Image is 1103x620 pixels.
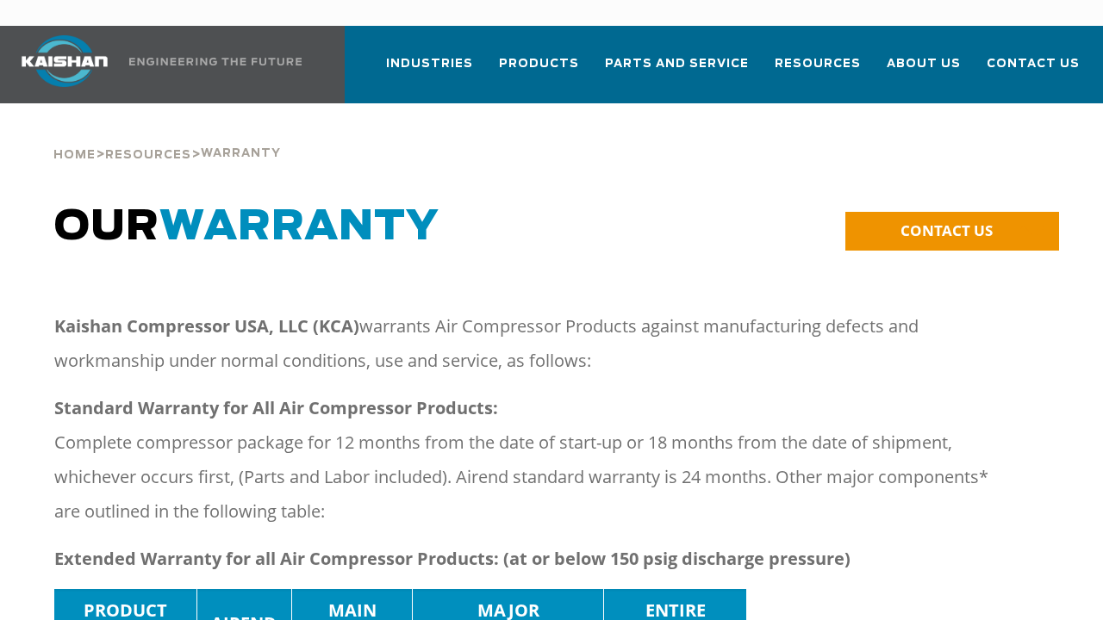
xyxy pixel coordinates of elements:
[53,150,96,161] span: Home
[605,54,749,74] span: Parts and Service
[386,41,473,100] a: Industries
[887,41,961,100] a: About Us
[499,54,579,74] span: Products
[159,207,439,248] span: WARRANTY
[129,58,302,65] img: Engineering the future
[499,41,579,100] a: Products
[775,54,861,74] span: Resources
[201,148,281,159] span: Warranty
[54,314,359,338] strong: Kaishan Compressor USA, LLC (KCA)
[987,54,1080,74] span: Contact Us
[54,207,439,248] span: OUR
[54,309,1018,378] p: warrants Air Compressor Products against manufacturing defects and workmanship under normal condi...
[54,547,851,570] strong: Extended Warranty for all Air Compressor Products: (at or below 150 psig discharge pressure)
[53,103,281,169] div: > >
[386,54,473,74] span: Industries
[105,146,191,162] a: Resources
[887,54,961,74] span: About Us
[845,212,1059,251] a: CONTACT US
[900,220,993,240] span: CONTACT US
[54,391,1018,529] p: Complete compressor package for 12 months from the date of start-up or 18 months from the date of...
[987,41,1080,100] a: Contact Us
[605,41,749,100] a: Parts and Service
[54,396,498,419] strong: Standard Warranty for All Air Compressor Products:
[105,150,191,161] span: Resources
[53,146,96,162] a: Home
[775,41,861,100] a: Resources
